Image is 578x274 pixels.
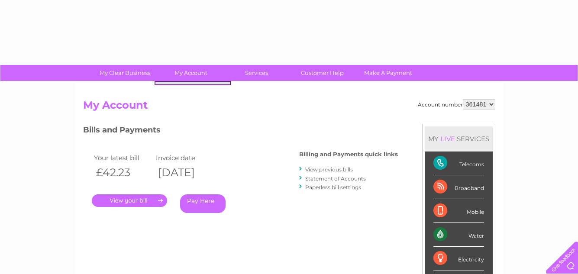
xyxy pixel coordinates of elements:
[92,152,154,164] td: Your latest bill
[352,65,424,81] a: Make A Payment
[83,99,495,116] h2: My Account
[221,65,292,81] a: Services
[433,152,484,175] div: Telecoms
[433,247,484,271] div: Electricity
[92,194,167,207] a: .
[439,135,457,143] div: LIVE
[305,166,353,173] a: View previous bills
[155,65,226,81] a: My Account
[92,164,154,181] th: £42.23
[305,175,366,182] a: Statement of Accounts
[433,175,484,199] div: Broadband
[425,126,493,151] div: MY SERVICES
[305,184,361,190] a: Paperless bill settings
[154,164,216,181] th: [DATE]
[287,65,358,81] a: Customer Help
[180,194,226,213] a: Pay Here
[433,223,484,247] div: Water
[89,65,161,81] a: My Clear Business
[83,124,398,139] h3: Bills and Payments
[154,152,216,164] td: Invoice date
[299,151,398,158] h4: Billing and Payments quick links
[433,199,484,223] div: Mobile
[158,82,230,99] a: Bills and Payments
[418,99,495,110] div: Account number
